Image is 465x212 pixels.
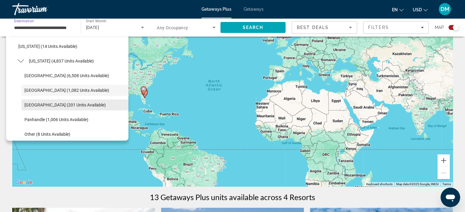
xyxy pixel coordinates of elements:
button: Select destination: Panhandle (1,006 units available) [21,114,128,125]
span: Map [435,23,444,32]
button: Search [220,22,286,33]
button: Select destination: Orlando & Disney Area (6,508 units available) [21,70,128,81]
button: Select destination: East Coast (1,082 units available) [21,85,128,96]
button: Select destination: Florida (4,837 units available) [26,56,97,66]
h1: 13 Getaways Plus units available across 4 Resorts [150,192,315,202]
span: Panhandle (1,006 units available) [24,117,88,122]
button: Zoom in [437,154,450,167]
span: Search [242,25,263,30]
button: Keyboard shortcuts [366,182,393,186]
button: Change currency [413,5,428,14]
a: Getaways Plus [201,7,231,12]
span: en [392,7,398,12]
button: Zoom out [437,167,450,179]
img: Google [14,178,34,186]
span: [US_STATE] (14 units available) [18,44,77,49]
a: Travorium [12,1,73,17]
button: Filters [363,21,429,34]
a: Getaways [244,7,264,12]
a: Terms (opens in new tab) [442,182,451,186]
span: [GEOGRAPHIC_DATA] (201 units available) [24,102,106,107]
span: [DATE] [86,25,99,30]
button: User Menu [437,3,453,16]
mat-select: Sort by [297,24,352,31]
span: [GEOGRAPHIC_DATA] (1,082 units available) [24,88,109,93]
button: Select destination: Other (8 units available) [21,129,128,140]
span: Other (8 units available) [24,132,70,137]
span: USD [413,7,422,12]
span: Best Deals [297,25,329,30]
span: Filters [368,25,389,30]
div: Destination options [6,34,128,141]
iframe: Button to launch messaging window [441,188,460,207]
button: Toggle Florida (4,837 units available) submenu [15,56,26,66]
button: Change language [392,5,404,14]
button: Select destination: West Coast (201 units available) [21,99,128,110]
span: [US_STATE] (4,837 units available) [29,59,94,63]
input: Select destination [14,24,73,31]
span: Start Month [86,19,106,23]
button: Select destination: Delaware (14 units available) [15,41,128,52]
span: [GEOGRAPHIC_DATA] (6,508 units available) [24,73,109,78]
a: Open this area in Google Maps (opens a new window) [14,178,34,186]
span: Any Occupancy [157,25,188,30]
span: Destination [14,19,34,23]
span: DM [441,6,449,12]
span: Map data ©2025 Google, INEGI [396,182,439,186]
